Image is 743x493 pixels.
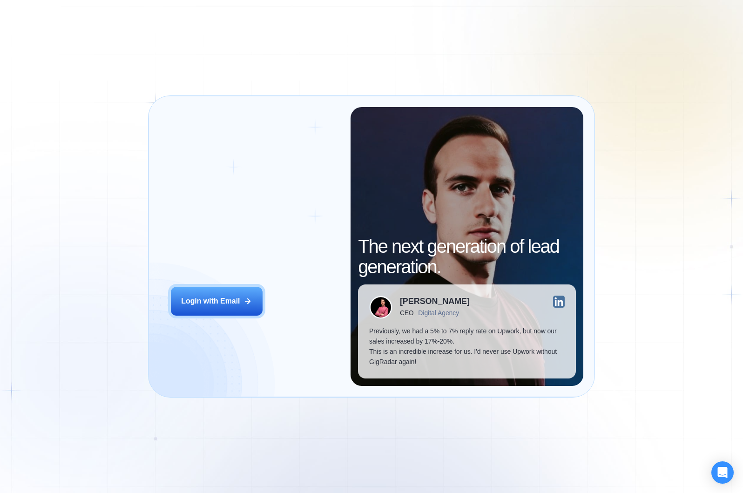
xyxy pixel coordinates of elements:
[358,236,576,277] h2: The next generation of lead generation.
[400,310,413,317] div: CEO
[400,297,470,306] div: [PERSON_NAME]
[418,310,459,317] div: Digital Agency
[181,296,240,306] div: Login with Email
[171,287,263,316] button: Login with Email
[711,461,734,484] div: Open Intercom Messenger
[369,326,565,367] p: Previously, we had a 5% to 7% reply rate on Upwork, but now our sales increased by 17%-20%. This ...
